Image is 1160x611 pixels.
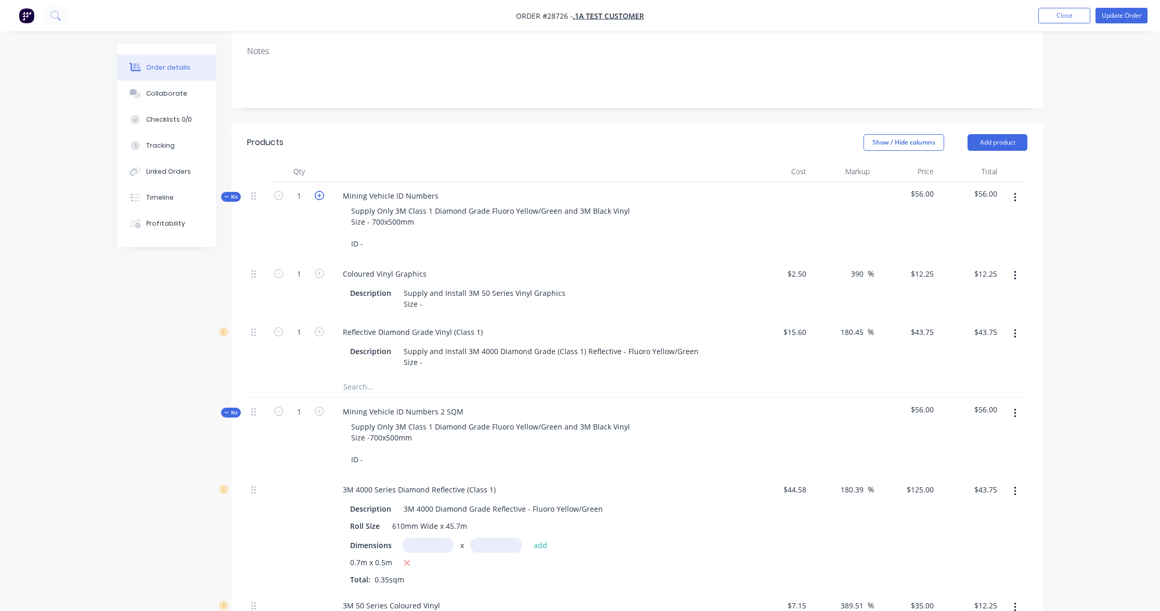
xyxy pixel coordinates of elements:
[334,324,491,340] div: Reflective Diamond Grade Vinyl (Class 1)
[399,285,570,311] div: Supply and Install 3M 50 Series Vinyl Graphics Size -
[117,185,216,211] button: Timeline
[810,161,874,182] div: Markup
[399,501,607,516] div: 3M 4000 Diamond Grade Reflective - Fluoro Yellow/Green
[370,575,408,584] span: 0.35sqm
[968,134,1027,151] button: Add product
[19,8,34,23] img: Factory
[1038,8,1090,23] button: Close
[350,575,370,584] span: Total:
[334,404,472,419] div: Mining Vehicle ID Numbers 2 SQM
[146,89,187,98] div: Collaborate
[350,540,392,551] span: Dimensions
[117,159,216,185] button: Linked Orders
[878,188,934,199] span: $56.00
[146,167,191,176] div: Linked Orders
[399,344,703,370] div: Supply and Install 3M 4000 Diamond Grade (Class 1) Reflective - Fluoro Yellow/Green Size -
[334,266,435,281] div: Coloured Vinyl Graphics
[221,408,241,418] button: Kit
[346,501,395,516] div: Description
[746,161,810,182] div: Cost
[1095,8,1148,23] button: Update Order
[117,133,216,159] button: Tracking
[346,285,395,301] div: Description
[529,538,553,552] button: add
[868,268,874,280] span: %
[460,540,464,551] span: x
[346,518,384,534] div: Roll Size
[874,161,938,182] div: Price
[334,188,447,203] div: Mining Vehicle ID Numbers
[863,134,944,151] button: Show / Hide columns
[942,188,998,199] span: $56.00
[868,484,874,496] span: %
[146,63,190,72] div: Order details
[343,419,638,467] div: Supply Only 3M Class 1 Diamond Grade Fluoro Yellow/Green and 3M Black Vinyl Size -700x500mm ID -
[942,404,998,415] span: $56.00
[388,518,471,534] div: 610mm Wide x 45.7m
[247,136,283,149] div: Products
[343,203,638,251] div: Supply Only 3M Class 1 Diamond Grade Fluoro Yellow/Green and 3M Black Vinyl Size - 700x500mm ID -
[221,192,241,202] button: Kit
[146,115,192,124] div: Checklists 0/0
[117,211,216,237] button: Profitability
[516,11,573,21] span: Order #28726 -
[224,409,238,417] span: Kit
[878,404,934,415] span: $56.00
[224,193,238,201] span: Kit
[346,344,395,359] div: Description
[117,81,216,107] button: Collaborate
[350,557,392,570] span: 0.7m x 0.5m
[343,376,551,397] input: Search...
[573,11,644,21] a: .1a Test Customer
[334,482,504,497] div: 3M 4000 Series Diamond Reflective (Class 1)
[868,326,874,338] span: %
[117,107,216,133] button: Checklists 0/0
[117,55,216,81] button: Order details
[938,161,1002,182] div: Total
[268,161,330,182] div: Qty
[146,141,175,150] div: Tracking
[146,219,185,228] div: Profitability
[247,46,1027,56] div: Notes
[146,193,174,202] div: Timeline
